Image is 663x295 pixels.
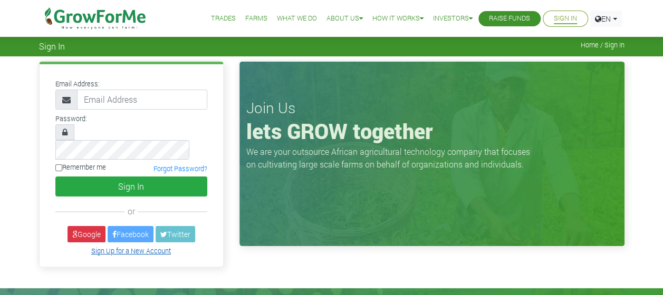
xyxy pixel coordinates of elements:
[326,13,363,24] a: About Us
[246,145,536,171] p: We are your outsource African agricultural technology company that focuses on cultivating large s...
[590,11,622,27] a: EN
[77,90,207,110] input: Email Address
[55,176,207,196] button: Sign In
[581,41,624,49] span: Home / Sign In
[55,205,207,218] div: or
[246,119,618,144] h1: lets GROW together
[55,164,62,171] input: Remember me
[554,13,577,24] a: Sign In
[153,165,207,173] a: Forgot Password?
[277,13,317,24] a: What We Do
[433,13,473,24] a: Investors
[91,247,171,255] a: Sign Up for a New Account
[55,114,87,124] label: Password:
[489,13,530,24] a: Raise Funds
[68,226,105,242] a: Google
[211,13,236,24] a: Trades
[246,99,618,117] h3: Join Us
[245,13,267,24] a: Farms
[55,79,100,89] label: Email Address:
[55,162,106,172] label: Remember me
[39,41,65,51] span: Sign In
[372,13,424,24] a: How it Works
